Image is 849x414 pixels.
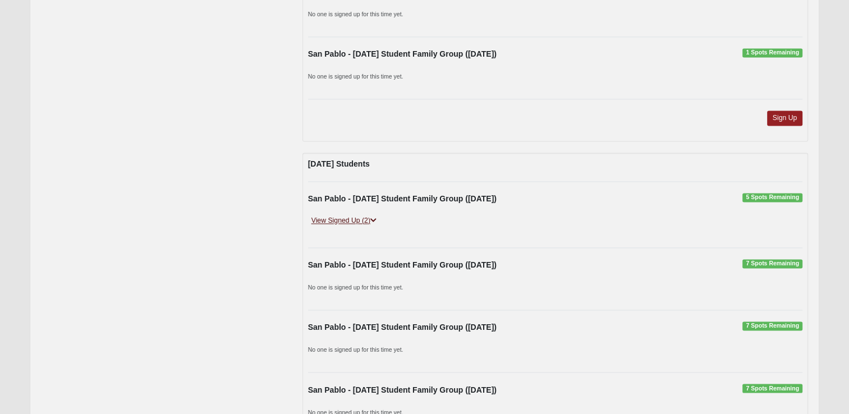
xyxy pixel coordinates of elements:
strong: San Pablo - [DATE] Student Family Group ([DATE]) [308,260,497,269]
span: 5 Spots Remaining [742,193,802,202]
strong: San Pablo - [DATE] Student Family Group ([DATE]) [308,194,497,203]
span: 7 Spots Remaining [742,259,802,268]
span: 7 Spots Remaining [742,321,802,330]
span: 7 Spots Remaining [742,384,802,393]
small: No one is signed up for this time yet. [308,73,403,80]
strong: San Pablo - [DATE] Student Family Group ([DATE]) [308,385,497,394]
small: No one is signed up for this time yet. [308,11,403,17]
a: View Signed Up (2) [308,215,380,227]
a: Sign Up [767,111,803,126]
strong: San Pablo - [DATE] Student Family Group ([DATE]) [308,323,497,332]
strong: San Pablo - [DATE] Student Family Group ([DATE]) [308,49,497,58]
strong: [DATE] Students [308,159,370,168]
span: 1 Spots Remaining [742,48,802,57]
small: No one is signed up for this time yet. [308,346,403,353]
small: No one is signed up for this time yet. [308,284,403,291]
